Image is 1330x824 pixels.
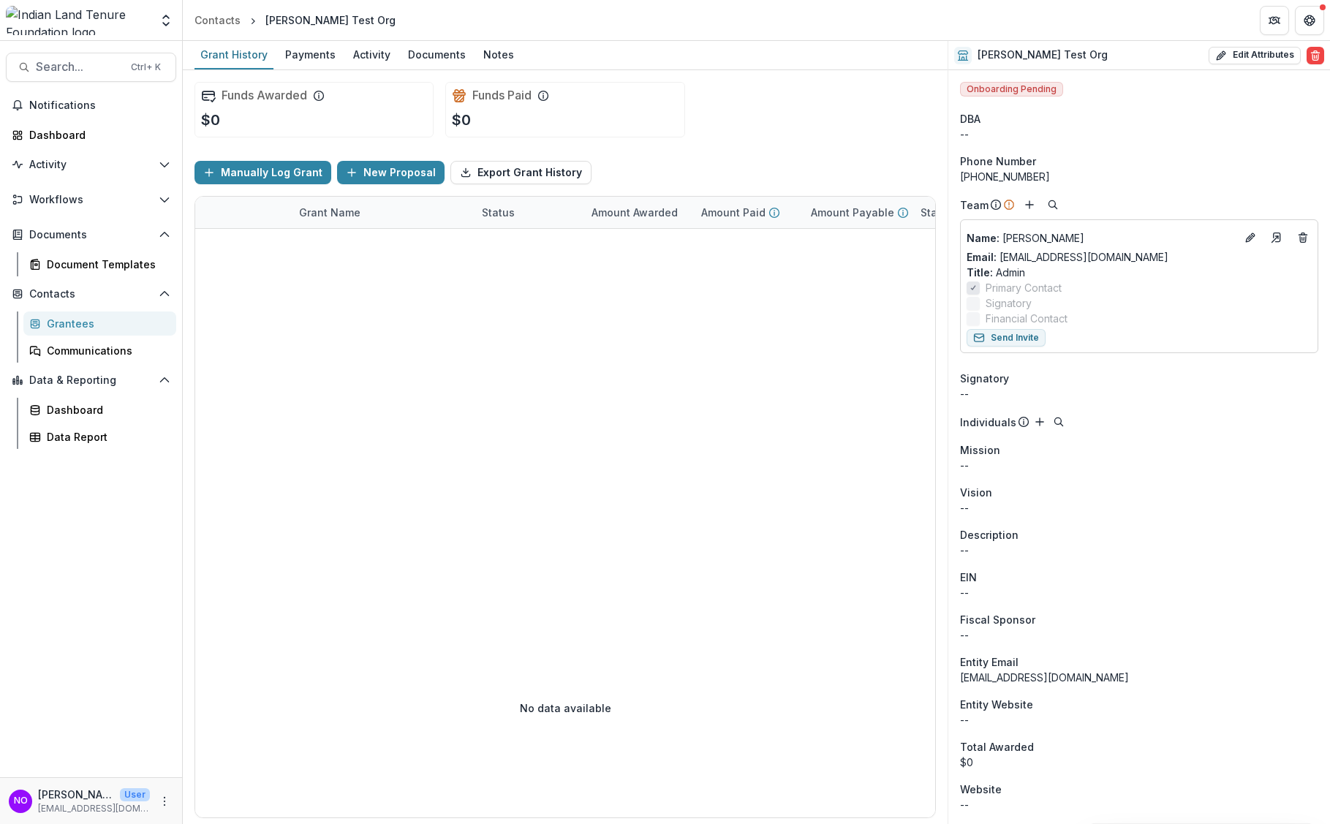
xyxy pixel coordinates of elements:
button: Get Help [1295,6,1324,35]
button: Export Grant History [450,161,592,184]
button: Open entity switcher [156,6,176,35]
a: Contacts [189,10,246,31]
p: [PERSON_NAME] [967,230,1236,246]
div: Nicole Olson [14,796,28,806]
div: Amount Paid [692,197,802,228]
button: Notifications [6,94,176,117]
p: -- [960,543,1318,558]
span: Email: [967,251,997,263]
div: Ctrl + K [128,59,164,75]
button: Open Activity [6,153,176,176]
span: Onboarding Pending [960,82,1063,97]
span: Workflows [29,194,153,206]
div: Status [473,205,524,220]
span: Financial Contact [986,311,1068,326]
p: [EMAIL_ADDRESS][DOMAIN_NAME] [38,802,150,815]
span: Data & Reporting [29,374,153,387]
button: Open Documents [6,223,176,246]
a: Notes [477,41,520,69]
div: -- [960,585,1318,600]
div: Amount Awarded [583,205,687,220]
div: Contacts [194,12,241,28]
button: Open Contacts [6,282,176,306]
p: $0 [201,109,220,131]
p: Admin [967,265,1312,280]
h2: Funds Paid [472,88,532,102]
a: Grant History [194,41,273,69]
div: -- [960,797,1318,812]
button: Send Invite [967,329,1046,347]
button: Add [1031,413,1048,431]
div: Grant Name [290,205,369,220]
div: Notes [477,44,520,65]
span: Search... [36,60,122,74]
div: Amount Awarded [583,197,692,228]
span: Total Awarded [960,739,1034,755]
div: Payments [279,44,341,65]
button: New Proposal [337,161,445,184]
div: $0 [960,755,1318,770]
button: Add [1021,196,1038,213]
span: Entity Website [960,697,1033,712]
button: Deletes [1294,229,1312,246]
span: Website [960,782,1002,797]
p: Amount Paid [701,205,766,220]
p: Amount Payable [811,205,894,220]
p: -- [960,500,1318,515]
span: DBA [960,111,981,126]
a: Data Report [23,425,176,449]
span: Primary Contact [986,280,1062,295]
div: Data Report [47,429,165,445]
div: Document Templates [47,257,165,272]
div: Grant Name [290,197,473,228]
button: More [156,793,173,810]
a: Document Templates [23,252,176,276]
button: Edit Attributes [1209,47,1301,64]
a: Payments [279,41,341,69]
div: -- [960,386,1318,401]
p: User [120,788,150,801]
button: Delete [1307,47,1324,64]
p: EIN [960,570,977,585]
div: Communications [47,343,165,358]
h2: Funds Awarded [222,88,307,102]
div: Dashboard [29,127,165,143]
span: Signatory [986,295,1032,311]
span: Entity Email [960,654,1019,670]
span: Title : [967,266,993,279]
span: Mission [960,442,1000,458]
a: Documents [402,41,472,69]
div: Amount Payable [802,197,912,228]
button: Partners [1260,6,1289,35]
div: Grantees [47,316,165,331]
span: Documents [29,229,153,241]
div: Status [473,197,583,228]
div: -- [960,126,1318,142]
button: Search... [6,53,176,82]
a: Go to contact [1265,226,1288,249]
span: Vision [960,485,992,500]
div: Start Date [912,197,1021,228]
img: Indian Land Tenure Foundation logo [6,6,150,35]
nav: breadcrumb [189,10,401,31]
h2: [PERSON_NAME] Test Org [978,49,1108,61]
div: -- [960,627,1318,643]
button: Search [1044,196,1062,213]
p: Team [960,197,989,213]
a: Name: [PERSON_NAME] [967,230,1236,246]
span: Signatory [960,371,1009,386]
div: Activity [347,44,396,65]
a: Dashboard [6,123,176,147]
button: Manually Log Grant [194,161,331,184]
button: Edit [1242,229,1259,246]
div: Grant History [194,44,273,65]
button: Open Workflows [6,188,176,211]
span: Notifications [29,99,170,112]
span: Description [960,527,1019,543]
p: Individuals [960,415,1016,430]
